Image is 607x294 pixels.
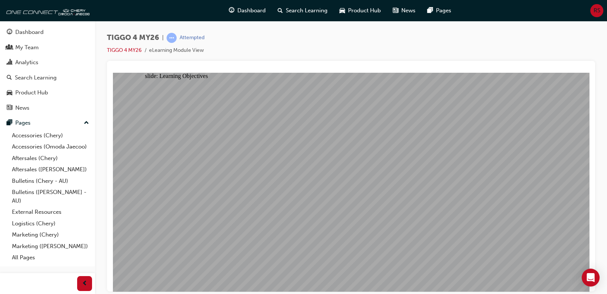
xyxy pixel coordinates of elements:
a: guage-iconDashboard [223,3,272,18]
a: Product Hub [3,86,92,100]
a: Bulletins ([PERSON_NAME] - AU) [9,187,92,206]
span: RS [594,6,600,15]
span: pages-icon [7,120,12,126]
span: learningRecordVerb_ATTEMPT-icon [167,33,177,43]
a: Marketing ([PERSON_NAME]) [9,241,92,252]
span: prev-icon [82,279,88,288]
a: Aftersales ([PERSON_NAME]) [9,164,92,175]
button: RS [590,4,603,17]
a: Marketing (Chery) [9,229,92,241]
a: Analytics [3,56,92,69]
div: Pages [15,119,31,127]
span: TIGGO 4 MY26 [107,34,159,42]
a: News [3,101,92,115]
span: Search Learning [286,6,328,15]
span: chart-icon [7,59,12,66]
div: Open Intercom Messenger [582,269,600,287]
a: Dashboard [3,25,92,39]
div: Dashboard [15,28,44,37]
div: News [15,104,29,112]
div: My Team [15,43,39,52]
button: DashboardMy TeamAnalyticsSearch LearningProduct HubNews [3,24,92,116]
a: Accessories (Chery) [9,130,92,141]
span: Product Hub [348,6,381,15]
a: search-iconSearch Learning [272,3,333,18]
div: Search Learning [15,73,57,82]
a: Bulletins (Chery - AU) [9,175,92,187]
div: Product Hub [15,88,48,97]
a: My Team [3,41,92,54]
button: Pages [3,116,92,130]
span: News [401,6,415,15]
a: Aftersales (Chery) [9,153,92,164]
a: Search Learning [3,71,92,85]
span: news-icon [393,6,398,15]
span: people-icon [7,44,12,51]
li: eLearning Module View [149,46,204,55]
span: car-icon [339,6,345,15]
a: Logistics (Chery) [9,218,92,229]
span: Dashboard [237,6,266,15]
div: Attempted [180,34,205,41]
div: Analytics [15,58,38,67]
span: guage-icon [229,6,234,15]
a: Accessories (Omoda Jaecoo) [9,141,92,153]
a: TIGGO 4 MY26 [107,47,142,53]
a: car-iconProduct Hub [333,3,387,18]
a: All Pages [9,252,92,263]
img: oneconnect [4,3,89,18]
span: Pages [436,6,451,15]
a: news-iconNews [387,3,421,18]
span: | [162,34,164,42]
a: pages-iconPages [421,3,457,18]
span: up-icon [84,118,89,128]
span: news-icon [7,105,12,112]
span: guage-icon [7,29,12,36]
span: search-icon [7,75,12,81]
a: External Resources [9,206,92,218]
span: pages-icon [427,6,433,15]
span: search-icon [278,6,283,15]
span: car-icon [7,90,12,96]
